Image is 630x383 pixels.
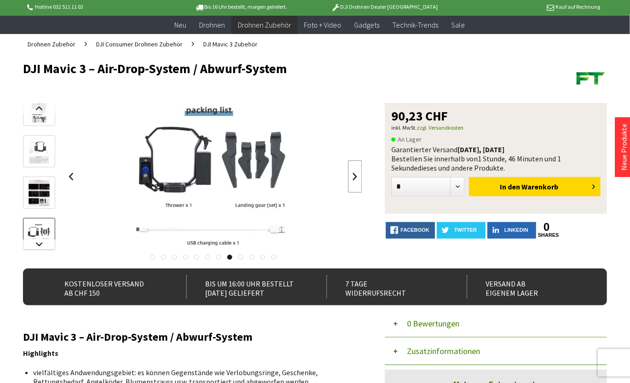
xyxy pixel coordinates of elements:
[23,349,58,358] strong: Highlights
[445,16,471,34] a: Sale
[454,227,477,233] span: twitter
[385,337,607,365] button: Zusatzinformationen
[348,16,386,34] a: Gadgets
[417,124,464,131] a: zzgl. Versandkosten
[354,20,379,29] span: Gadgets
[203,40,258,48] span: DJI Mavic 3 Zubehör
[304,20,341,29] span: Foto + Video
[385,310,607,337] button: 0 Bewertungen
[169,1,313,12] p: Bis 16 Uhr bestellt, morgen geliefert.
[391,154,561,172] span: 1 Stunde, 46 Minuten und 1 Sekunde
[174,20,186,29] span: Neu
[186,275,309,298] div: Bis um 16:00 Uhr bestellt [DATE] geliefert
[92,34,187,54] a: DJI Consumer Drohnen Zubehör
[487,222,536,239] a: LinkedIn
[386,16,445,34] a: Technik-Trends
[500,182,520,191] span: In den
[168,16,193,34] a: Neu
[313,1,456,12] p: DJI Drohnen Dealer [GEOGRAPHIC_DATA]
[467,275,590,298] div: Versand ab eigenem Lager
[575,62,607,94] img: Futuretrends
[451,20,465,29] span: Sale
[199,34,262,54] a: DJI Mavic 3 Zubehör
[538,232,556,238] a: shares
[386,222,435,239] a: facebook
[46,275,169,298] div: Kostenloser Versand ab CHF 150
[391,134,422,145] span: An Lager
[28,40,75,48] span: Drohnen Zubehör
[437,222,486,239] a: twitter
[193,16,231,34] a: Drohnen
[298,16,348,34] a: Foto + Video
[96,40,183,48] span: DJI Consumer Drohnen Zubehör
[469,177,601,196] button: In den Warenkorb
[392,20,438,29] span: Technik-Trends
[23,62,490,75] h1: DJI Mavic 3 – Air-Drop-System / Abwurf-System
[23,331,362,343] h2: DJI Mavic 3 – Air-Drop-System / Abwurf-System
[326,275,450,298] div: 7 Tage Widerrufsrecht
[521,182,558,191] span: Warenkorb
[504,227,528,233] span: LinkedIn
[538,222,556,232] a: 0
[391,109,448,122] span: 90,23 CHF
[619,124,629,171] a: Neue Produkte
[199,20,225,29] span: Drohnen
[231,16,298,34] a: Drohnen Zubehör
[401,227,429,233] span: facebook
[457,1,600,12] p: Kauf auf Rechnung
[25,1,169,12] p: Hotline 032 511 11 03
[238,20,291,29] span: Drohnen Zubehör
[391,122,601,133] p: inkl. MwSt.
[23,34,80,54] a: Drohnen Zubehör
[391,145,601,172] div: Garantierter Versand Bestellen Sie innerhalb von dieses und andere Produkte.
[458,145,504,154] b: [DATE], [DATE]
